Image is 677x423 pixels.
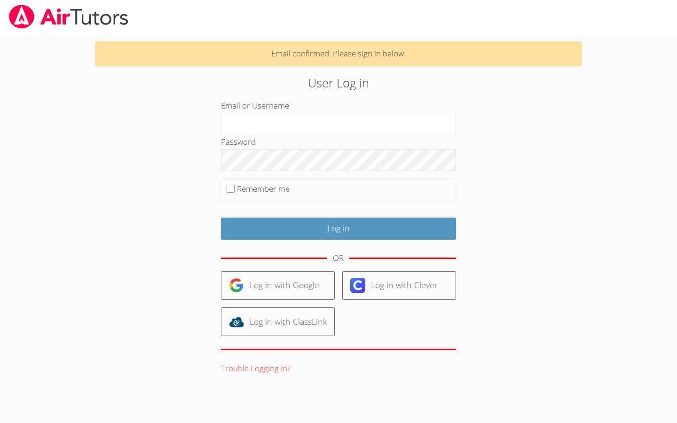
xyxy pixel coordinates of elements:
a: Log in with ClassLink [221,307,335,336]
input: Log in [221,218,456,240]
p: Email confirmed. Please sign in below. [95,41,583,66]
a: Log in with Google [221,271,335,300]
img: airtutors_banner-c4298cdbf04f3fff15de1276eac7730deb9818008684d7c2e4769d2f7ddbe033.png [8,5,129,29]
label: Remember me [237,183,290,194]
label: Email or Username [221,100,289,111]
img: classlink-logo-d6bb404cc1216ec64c9a2012d9dc4662098be43eaf13dc465df04b49fa7ab582.svg [229,314,244,329]
div: OR [333,251,344,265]
button: Trouble Logging In? [221,362,291,376]
label: Password [221,136,256,147]
img: clever-logo-6eab21bc6e7a338710f1a6ff85c0baf02591cd810cc4098c63d3a4b26e2feb20.svg [350,278,365,293]
a: Log in with Clever [342,271,456,300]
img: google-logo-50288ca7cdecda66e5e0955fdab243c47b7ad437acaf1139b6f446037453330a.svg [229,278,244,293]
h2: User Log in [156,74,521,92]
